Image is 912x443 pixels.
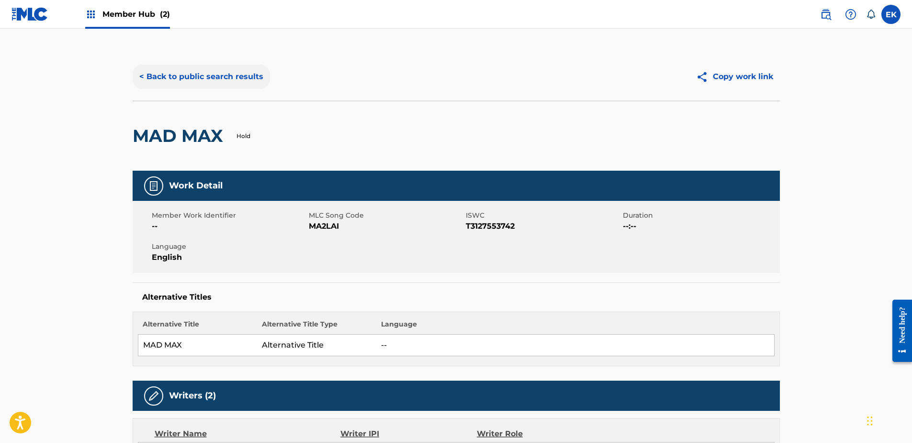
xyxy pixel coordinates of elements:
[169,390,216,401] h5: Writers (2)
[148,180,159,192] img: Work Detail
[866,10,876,19] div: Notifications
[623,221,777,232] span: --:--
[845,9,856,20] img: help
[142,292,770,302] h5: Alternative Titles
[133,125,228,147] h2: MAD MAX
[257,335,376,356] td: Alternative Title
[160,10,170,19] span: (2)
[340,428,477,440] div: Writer IPI
[816,5,835,24] a: Public Search
[466,221,620,232] span: T3127553742
[309,221,463,232] span: MA2LAI
[885,292,912,370] iframe: Resource Center
[152,221,306,232] span: --
[841,5,860,24] div: Help
[169,180,223,191] h5: Work Detail
[864,397,912,443] iframe: Chat Widget
[236,132,250,140] p: Hold
[867,407,873,435] div: Drag
[85,9,97,20] img: Top Rightsholders
[155,428,341,440] div: Writer Name
[376,335,774,356] td: --
[138,319,257,335] th: Alternative Title
[689,65,780,89] button: Copy work link
[309,210,463,221] span: MLC Song Code
[257,319,376,335] th: Alternative Title Type
[133,65,270,89] button: < Back to public search results
[466,210,620,221] span: ISWC
[138,335,257,356] td: MAD MAX
[152,242,306,252] span: Language
[376,319,774,335] th: Language
[477,428,601,440] div: Writer Role
[820,9,832,20] img: search
[102,9,170,20] span: Member Hub
[152,210,306,221] span: Member Work Identifier
[148,390,159,402] img: Writers
[623,210,777,221] span: Duration
[881,5,901,24] div: User Menu
[11,7,48,21] img: MLC Logo
[696,71,713,83] img: Copy work link
[152,252,306,263] span: English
